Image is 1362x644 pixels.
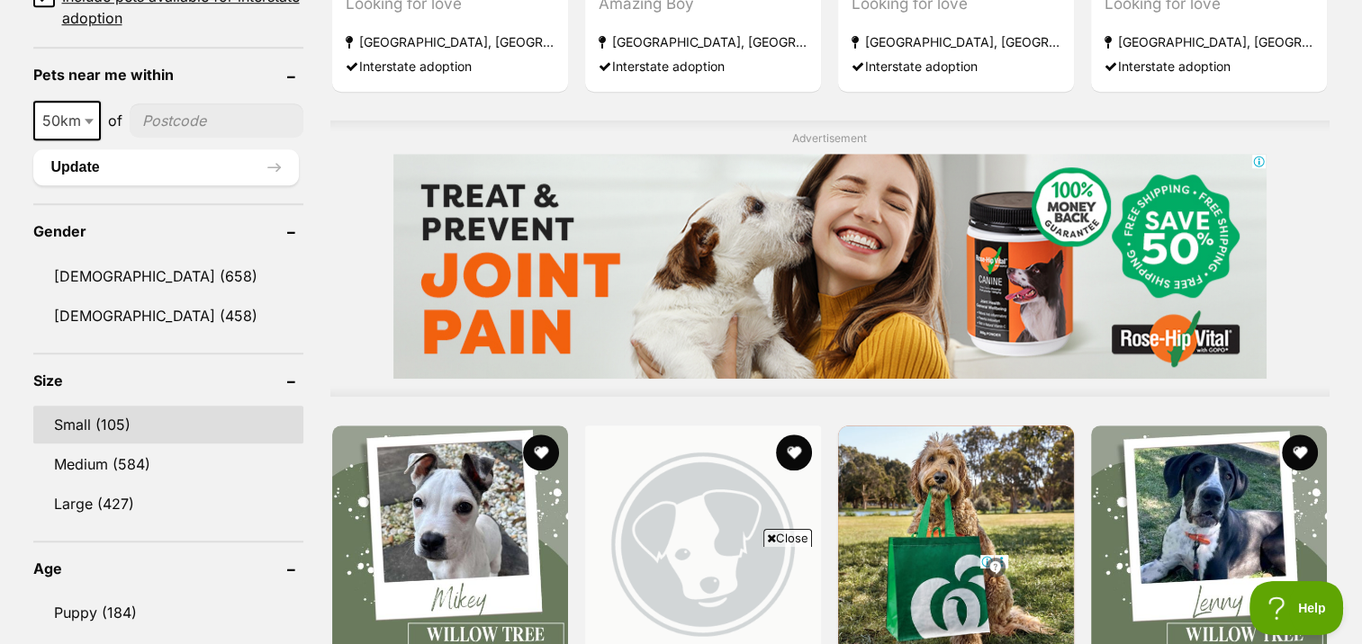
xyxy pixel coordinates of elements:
a: Medium (584) [33,445,303,483]
span: of [108,110,122,131]
a: [DEMOGRAPHIC_DATA] (658) [33,257,303,295]
button: favourite [523,434,559,470]
span: 50km [35,108,99,133]
button: favourite [776,434,812,470]
button: Update [33,149,299,185]
header: Gender [33,223,303,239]
div: Interstate adoption [1105,54,1313,78]
strong: [GEOGRAPHIC_DATA], [GEOGRAPHIC_DATA] [599,30,807,54]
strong: [GEOGRAPHIC_DATA], [GEOGRAPHIC_DATA] [1105,30,1313,54]
button: favourite [1283,434,1319,470]
header: Age [33,560,303,577]
a: [DEMOGRAPHIC_DATA] (458) [33,297,303,335]
div: Interstate adoption [346,54,555,78]
header: Pets near me within [33,67,303,83]
input: postcode [130,103,303,138]
span: Close [763,529,812,547]
img: info.svg [988,559,1004,576]
a: Small (105) [33,406,303,443]
strong: [GEOGRAPHIC_DATA], [GEOGRAPHIC_DATA] [346,30,555,54]
strong: [GEOGRAPHIC_DATA], [GEOGRAPHIC_DATA] [852,30,1060,54]
a: Large (427) [33,485,303,523]
iframe: Help Scout Beacon - Open [1249,581,1344,635]
iframe: Advertisement [393,154,1267,379]
a: Puppy (184) [33,594,303,631]
header: Size [33,372,303,389]
div: Advertisement [330,121,1330,397]
div: Interstate adoption [852,54,1060,78]
span: 50km [33,101,101,140]
div: Interstate adoption [599,54,807,78]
